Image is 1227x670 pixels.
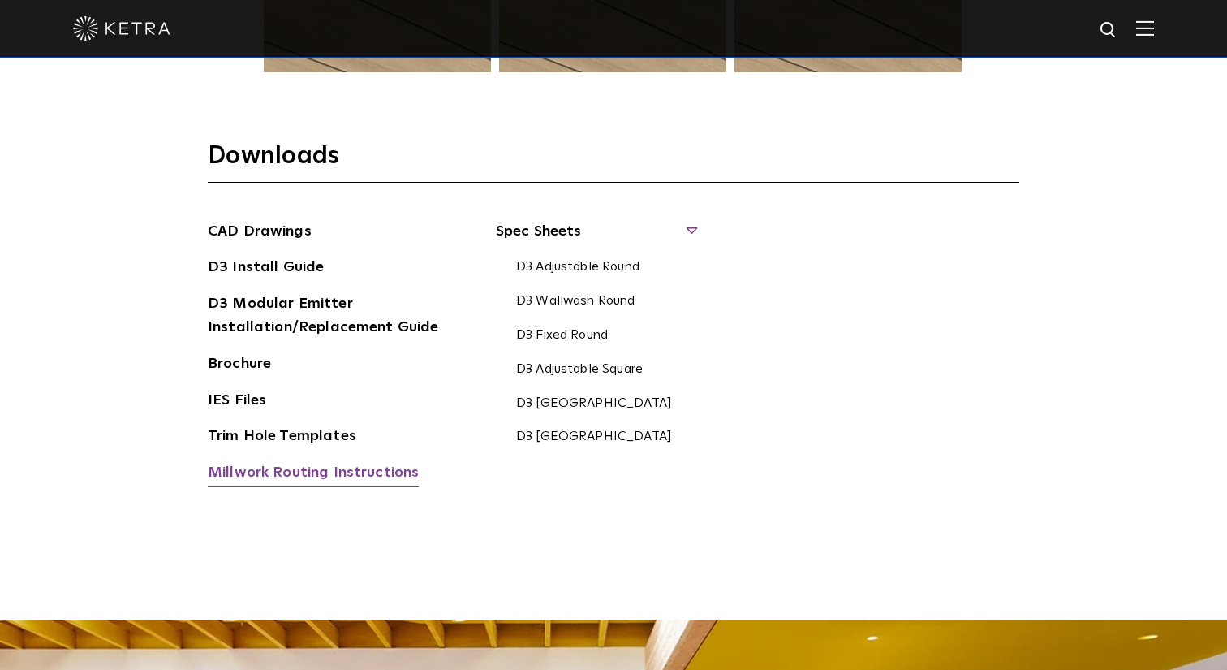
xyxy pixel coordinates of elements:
span: Spec Sheets [496,220,695,256]
a: D3 Install Guide [208,256,324,282]
a: D3 Modular Emitter Installation/Replacement Guide [208,292,451,342]
a: Brochure [208,352,271,378]
a: CAD Drawings [208,220,312,246]
a: D3 Wallwash Round [516,293,635,311]
a: Millwork Routing Instructions [208,461,419,487]
h3: Downloads [208,140,1019,183]
a: D3 Adjustable Square [516,361,643,379]
a: D3 Adjustable Round [516,259,639,277]
a: IES Files [208,389,266,415]
img: ketra-logo-2019-white [73,16,170,41]
img: Hamburger%20Nav.svg [1136,20,1154,36]
a: D3 Fixed Round [516,327,608,345]
a: D3 [GEOGRAPHIC_DATA] [516,429,672,447]
img: search icon [1099,20,1119,41]
a: D3 [GEOGRAPHIC_DATA] [516,396,672,413]
a: Trim Hole Templates [208,425,356,451]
